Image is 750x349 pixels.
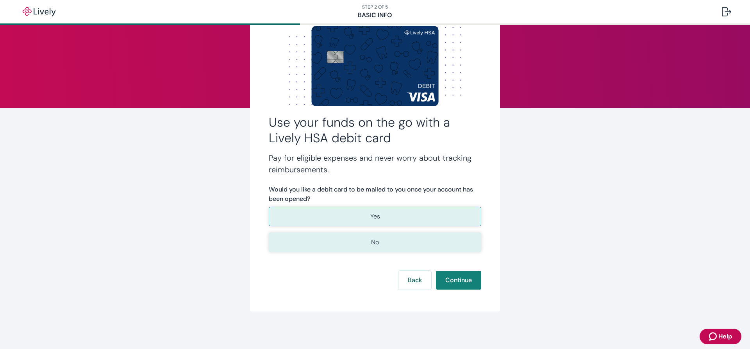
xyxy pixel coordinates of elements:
button: No [269,233,481,252]
svg: Zendesk support icon [709,332,718,341]
img: Debit card [311,26,439,106]
img: Dot background [269,27,481,105]
button: Continue [436,271,481,290]
h4: Pay for eligible expenses and never worry about tracking reimbursements. [269,152,481,175]
img: Lively [17,7,61,16]
p: Yes [370,212,380,221]
h2: Use your funds on the go with a Lively HSA debit card [269,115,481,146]
button: Back [398,271,431,290]
button: Zendesk support iconHelp [700,329,741,344]
button: Log out [716,2,737,21]
label: Would you like a debit card to be mailed to you once your account has been opened? [269,185,481,204]
p: No [371,238,379,247]
button: Yes [269,207,481,226]
span: Help [718,332,732,341]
